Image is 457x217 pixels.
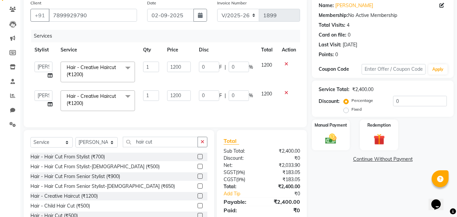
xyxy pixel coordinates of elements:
[315,122,347,128] label: Manual Payment
[67,64,116,78] span: Hair - Creative Haircut (₹1200)
[428,64,448,74] button: Apply
[257,42,278,58] th: Total
[262,148,305,155] div: ₹2,400.00
[225,64,226,71] span: |
[30,193,98,200] div: Hair - Creative Haircut (₹1200)
[30,163,160,170] div: Hair - Hair Cut From Stylist-[DEMOGRAPHIC_DATA] (₹500)
[262,183,305,190] div: ₹2,400.00
[219,176,262,183] div: ( )
[249,92,253,99] span: %
[237,170,244,175] span: 9%
[30,183,175,190] div: Hair - Hair Cut From Senior Stylist-[DEMOGRAPHIC_DATA] (₹650)
[319,98,340,105] div: Discount:
[367,122,391,128] label: Redemption
[429,190,450,210] iframe: chat widget
[224,137,239,145] span: Total
[319,22,345,29] div: Total Visits:
[30,42,56,58] th: Stylist
[319,12,348,19] div: Membership:
[219,162,262,169] div: Net:
[261,91,272,97] span: 1200
[262,198,305,206] div: ₹2,400.00
[347,22,349,29] div: 4
[351,106,362,112] label: Fixed
[49,9,137,22] input: Search by Name/Mobile/Email/Code
[319,66,361,73] div: Coupon Code
[261,62,272,68] span: 1200
[30,202,90,210] div: Hair - Child Hair Cut (₹500)
[262,162,305,169] div: ₹2,033.90
[343,41,357,48] div: [DATE]
[30,9,49,22] button: +91
[319,86,349,93] div: Service Total:
[56,42,139,58] th: Service
[195,42,257,58] th: Disc
[219,64,222,71] span: F
[278,42,300,58] th: Action
[319,41,341,48] div: Last Visit:
[335,2,373,9] a: [PERSON_NAME]
[219,183,262,190] div: Total:
[224,169,236,175] span: SGST
[262,155,305,162] div: ₹0
[225,92,226,99] span: |
[335,51,338,58] div: 0
[370,132,388,146] img: _gift.svg
[319,2,334,9] div: Name:
[319,12,447,19] div: No Active Membership
[269,190,305,197] div: ₹0
[30,173,120,180] div: Hair - Hair Cut From Senior Stylist (₹900)
[219,155,262,162] div: Discount:
[262,169,305,176] div: ₹183.05
[351,97,373,104] label: Percentage
[352,86,373,93] div: ₹2,400.00
[319,31,346,39] div: Card on file:
[31,30,305,42] div: Services
[319,51,334,58] div: Points:
[67,93,116,106] span: Hair - Creative Haircut (₹1200)
[219,206,262,214] div: Paid:
[163,42,195,58] th: Price
[348,31,350,39] div: 0
[219,169,262,176] div: ( )
[30,153,105,160] div: Hair - Hair Cut From Stylist (₹700)
[219,198,262,206] div: Payable:
[249,64,253,71] span: %
[83,100,86,106] a: x
[123,137,198,147] input: Search or Scan
[262,206,305,214] div: ₹0
[219,148,262,155] div: Sub Total:
[362,64,426,74] input: Enter Offer / Coupon Code
[322,132,340,145] img: _cash.svg
[262,176,305,183] div: ₹183.05
[219,190,269,197] a: Add Tip
[83,71,86,78] a: x
[139,42,163,58] th: Qty
[237,177,244,182] span: 9%
[313,156,452,163] a: Continue Without Payment
[224,176,236,182] span: CGST
[219,92,222,99] span: F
